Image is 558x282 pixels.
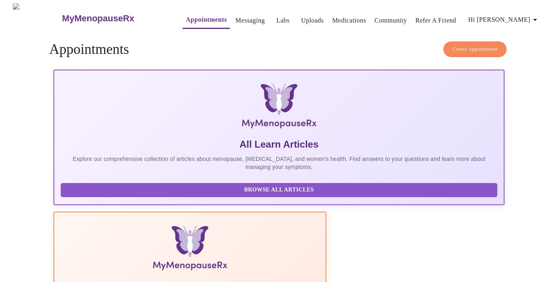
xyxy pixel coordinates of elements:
button: Create Appointment [443,41,507,57]
a: Appointments [186,14,227,25]
span: Create Appointment [453,45,498,54]
span: Browse All Articles [69,185,490,195]
button: Uploads [298,12,327,29]
button: Community [371,12,410,29]
button: Medications [329,12,369,29]
a: Browse All Articles [61,186,500,193]
button: Refer a Friend [412,12,460,29]
span: Hi [PERSON_NAME] [468,14,540,25]
img: MyMenopauseRx Logo [128,83,430,132]
a: Messaging [235,15,265,26]
img: Menopause Manual [102,225,278,274]
img: MyMenopauseRx Logo [13,3,61,33]
h3: MyMenopauseRx [62,13,134,24]
a: Refer a Friend [415,15,456,26]
p: Explore our comprehensive collection of articles about menopause, [MEDICAL_DATA], and women's hea... [61,155,498,171]
a: Labs [276,15,289,26]
button: Hi [PERSON_NAME] [465,12,543,28]
h4: Appointments [49,41,509,58]
button: Messaging [232,12,268,29]
button: Browse All Articles [61,183,498,197]
a: Uploads [301,15,324,26]
button: Labs [270,12,296,29]
a: Community [375,15,407,26]
a: Medications [332,15,366,26]
a: MyMenopauseRx [61,4,166,33]
h5: All Learn Articles [61,138,498,151]
button: Appointments [183,12,230,29]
